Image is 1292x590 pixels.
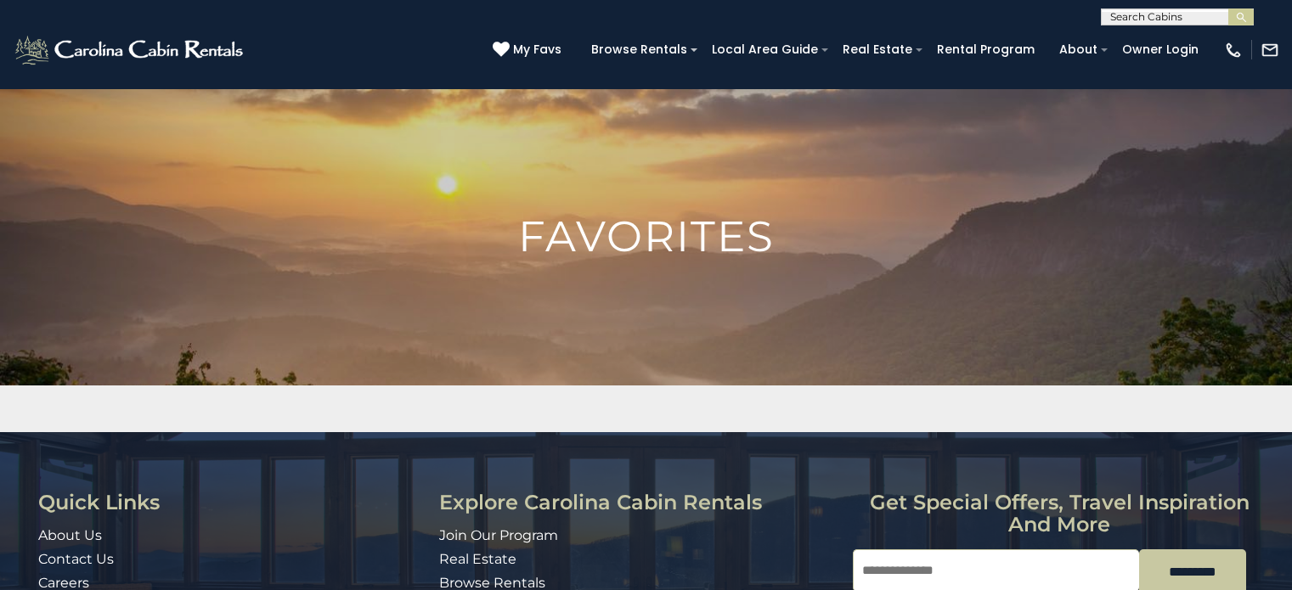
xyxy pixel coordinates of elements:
[439,527,558,543] a: Join Our Program
[38,492,426,514] h3: Quick Links
[1051,37,1106,63] a: About
[703,37,827,63] a: Local Area Guide
[1114,37,1207,63] a: Owner Login
[513,41,561,59] span: My Favs
[439,492,840,514] h3: Explore Carolina Cabin Rentals
[1224,41,1243,59] img: phone-regular-white.png
[1261,41,1279,59] img: mail-regular-white.png
[493,41,566,59] a: My Favs
[38,551,114,567] a: Contact Us
[439,551,516,567] a: Real Estate
[38,527,102,543] a: About Us
[928,37,1043,63] a: Rental Program
[853,492,1267,537] h3: Get special offers, travel inspiration and more
[834,37,921,63] a: Real Estate
[583,37,696,63] a: Browse Rentals
[13,33,248,67] img: White-1-2.png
